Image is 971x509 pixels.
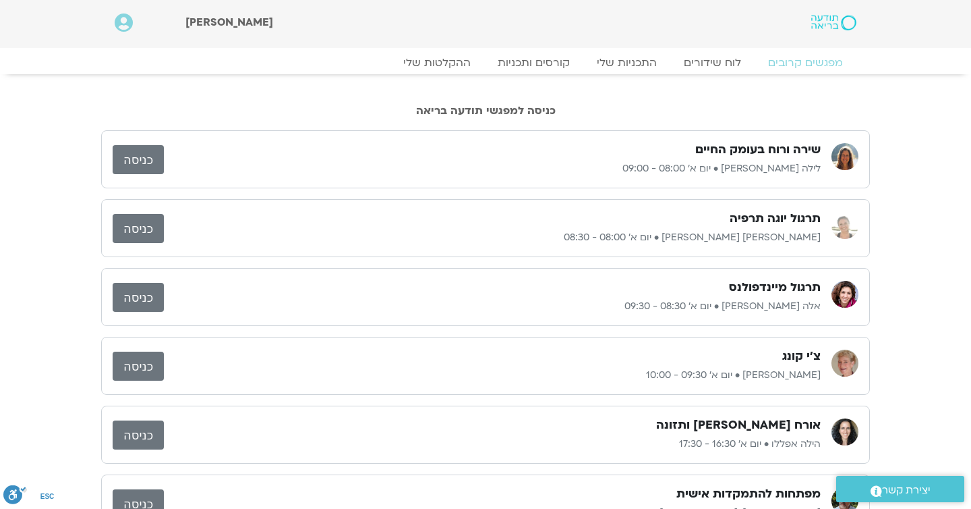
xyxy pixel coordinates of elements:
[882,481,931,500] span: יצירת קשר
[695,142,821,158] h3: שירה ורוח בעומק החיים
[656,417,821,433] h3: אורח [PERSON_NAME] ותזונה
[484,56,583,70] a: קורסים ותכניות
[831,350,858,377] img: חני שלם
[113,283,164,312] a: כניסה
[831,143,858,170] img: לילה קמחי
[831,419,858,446] img: הילה אפללו
[836,476,964,502] a: יצירת קשר
[755,56,856,70] a: מפגשים קרובים
[670,56,755,70] a: לוח שידורים
[185,15,273,30] span: [PERSON_NAME]
[390,56,484,70] a: ההקלטות שלי
[583,56,670,70] a: התכניות שלי
[113,145,164,174] a: כניסה
[115,56,856,70] nav: Menu
[113,352,164,381] a: כניסה
[113,421,164,450] a: כניסה
[164,367,821,383] p: [PERSON_NAME] • יום א׳ 09:30 - 10:00
[831,212,858,239] img: סיגל כהן
[782,348,821,365] h3: צ'י קונג
[113,214,164,243] a: כניסה
[729,279,821,296] h3: תרגול מיינדפולנס
[730,211,821,227] h3: תרגול יוגה תרפיה
[164,230,821,246] p: [PERSON_NAME] [PERSON_NAME] • יום א׳ 08:00 - 08:30
[164,161,821,177] p: לילה [PERSON_NAME] • יום א׳ 08:00 - 09:00
[101,105,870,117] h2: כניסה למפגשי תודעה בריאה
[164,436,821,452] p: הילה אפללו • יום א׳ 16:30 - 17:30
[164,298,821,315] p: אלה [PERSON_NAME] • יום א׳ 08:30 - 09:30
[831,281,858,308] img: אלה טולנאי
[676,486,821,502] h3: מפתחות להתמקדות אישית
